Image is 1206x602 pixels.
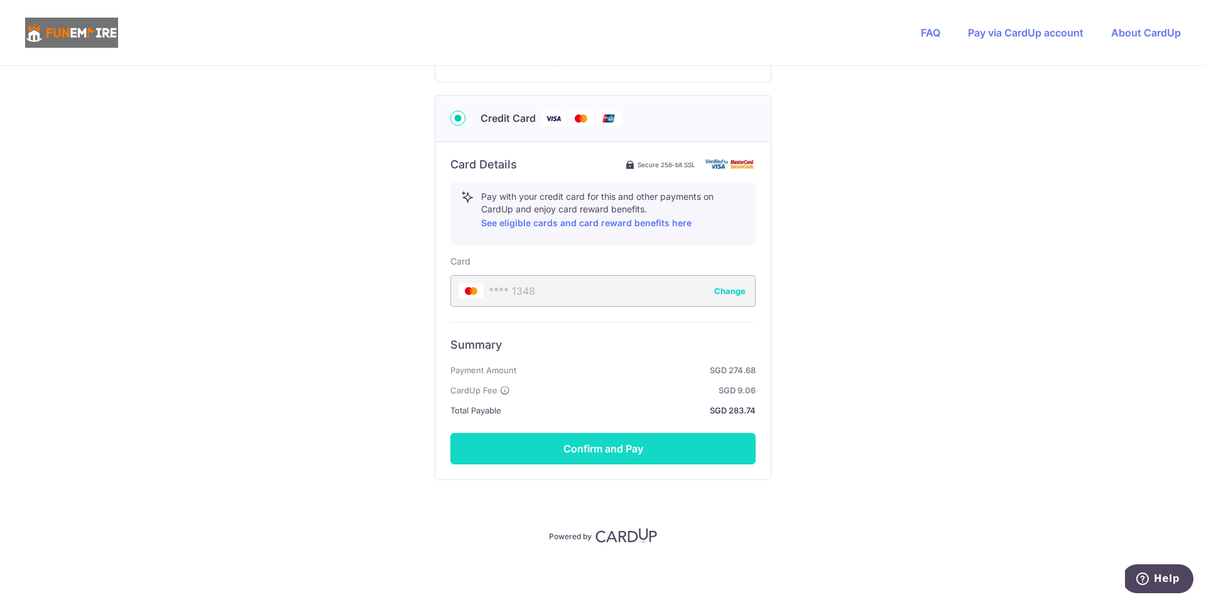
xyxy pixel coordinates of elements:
[450,157,517,172] h6: Card Details
[506,403,756,418] strong: SGD 283.74
[541,111,566,126] img: Visa
[968,26,1084,39] a: Pay via CardUp account
[705,159,756,170] img: card secure
[450,337,756,353] h6: Summary
[450,383,497,398] span: CardUp Fee
[481,111,536,126] span: Credit Card
[549,529,592,542] p: Powered by
[481,190,745,231] p: Pay with your credit card for this and other payments on CardUp and enjoy card reward benefits.
[521,363,756,378] strong: SGD 274.68
[596,111,621,126] img: Union Pay
[595,528,657,543] img: CardUp
[638,160,695,170] span: Secure 256-bit SSL
[714,285,746,297] button: Change
[481,217,692,228] a: See eligible cards and card reward benefits here
[450,363,516,378] span: Payment Amount
[1111,26,1181,39] a: About CardUp
[450,433,756,464] button: Confirm and Pay
[515,383,756,398] strong: SGD 9.06
[450,111,756,126] div: Credit Card Visa Mastercard Union Pay
[1125,564,1193,596] iframe: Opens a widget where you can find more information
[921,26,940,39] a: FAQ
[568,111,594,126] img: Mastercard
[450,403,501,418] span: Total Payable
[450,255,470,268] label: Card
